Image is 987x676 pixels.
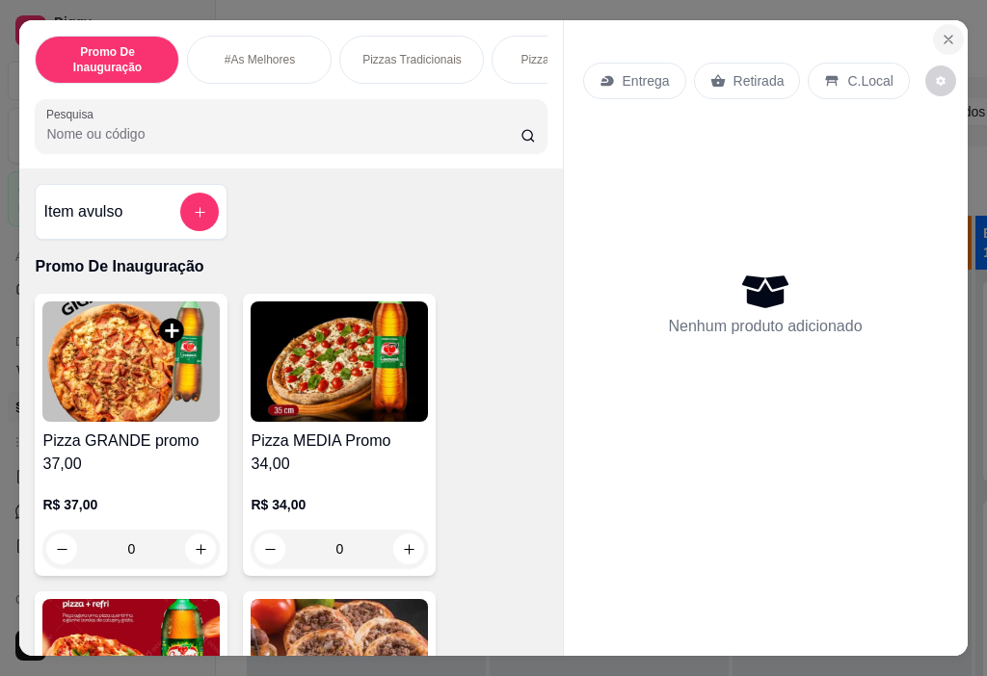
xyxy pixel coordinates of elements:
p: #As Melhores [225,52,295,67]
label: Pesquisa [46,106,100,122]
p: R$ 34,00 [251,495,428,514]
img: product-image [251,301,428,422]
h4: Pizza GRANDE promo 37,00 [42,429,220,476]
button: Close [933,24,964,55]
p: Retirada [734,71,785,91]
img: product-image [42,301,220,422]
p: C.Local [847,71,893,91]
p: Entrega [623,71,670,91]
p: Pizzas Tradicionais [362,52,462,67]
h4: Item avulso [43,200,122,223]
h4: Pizza MEDIA Promo 34,00 [251,429,428,476]
p: R$ 37,00 [42,495,220,514]
button: decrease-product-quantity [925,65,956,96]
p: Pizzas Especiais [520,52,607,67]
input: Pesquisa [46,124,520,143]
p: Promo De Inauguração [51,44,163,75]
button: add-separate-item [180,193,219,231]
p: Nenhum produto adicionado [669,315,863,338]
p: Promo De Inauguração [35,255,547,278]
